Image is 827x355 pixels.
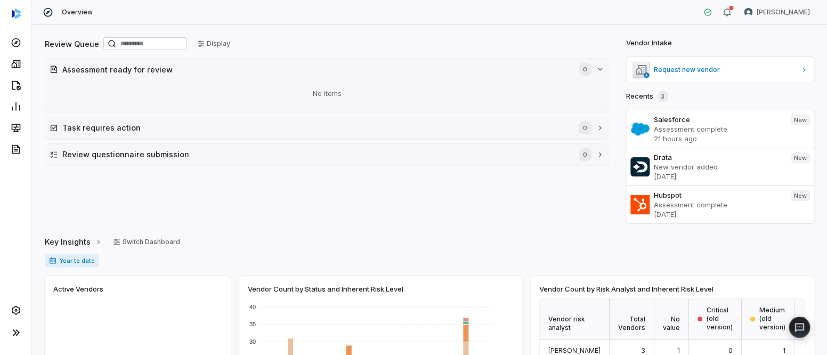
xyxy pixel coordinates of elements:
text: 30 [249,338,256,345]
button: Review questionnaire submission0 [45,144,609,165]
span: 0 [728,346,733,354]
button: Tom Jodoin avatar[PERSON_NAME] [737,4,816,20]
span: 1 [677,346,680,354]
span: Year to date [45,254,99,267]
div: No value [654,298,689,340]
p: New vendor added [654,162,782,172]
h3: Drata [654,152,782,162]
span: 3 [641,346,645,354]
img: svg%3e [12,9,21,19]
p: 21 hours ago [654,134,782,143]
button: Task requires action0 [45,117,609,139]
span: New [791,190,810,201]
h2: Review questionnaire submission [62,149,568,160]
a: Request new vendor [626,57,814,83]
p: Assessment complete [654,124,782,134]
span: Overview [62,8,93,17]
a: SalesforceAssessment complete21 hours agoNew [626,110,814,148]
span: Medium (old version) [759,306,785,332]
button: Key Insights [42,231,106,253]
button: Switch Dashboard [107,234,187,250]
svg: Date range for report [49,257,56,264]
span: Request new vendor [654,66,796,74]
img: Tom Jodoin avatar [744,8,752,17]
span: 0 [579,122,591,134]
span: New [791,152,810,163]
h2: Vendor Intake [626,38,672,49]
div: Total Vendors [610,298,654,340]
h2: Assessment ready for review [62,64,568,75]
span: Active Vendors [53,284,103,294]
span: [PERSON_NAME] [757,8,810,17]
span: Vendor Count by Risk Analyst and Inherent Risk Level [539,284,714,294]
span: 3 [658,91,668,102]
span: [PERSON_NAME] [548,346,601,354]
h2: Review Queue [45,38,99,50]
button: Assessment ready for review0 [45,59,609,80]
h3: Hubspot [654,190,782,200]
p: Assessment complete [654,200,782,209]
span: Vendor Count by Status and Inherent Risk Level [248,284,403,294]
text: 40 [249,304,256,310]
p: [DATE] [654,172,782,181]
span: New [791,115,810,125]
h2: Task requires action [62,122,568,133]
span: Critical (old version) [707,306,733,332]
a: HubspotAssessment complete[DATE]New [626,185,814,223]
span: Key Insights [45,236,91,247]
button: Display [191,36,237,52]
p: [DATE] [654,209,782,219]
span: 0 [579,148,591,161]
span: 0 [579,63,591,76]
h3: Salesforce [654,115,782,124]
text: 35 [249,321,256,327]
a: Key Insights [45,231,102,253]
h2: Recents [626,91,668,102]
a: DrataNew vendor added[DATE]New [626,148,814,185]
span: 1 [783,346,785,354]
div: No items [50,80,604,108]
div: Vendor risk analyst [540,298,610,340]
